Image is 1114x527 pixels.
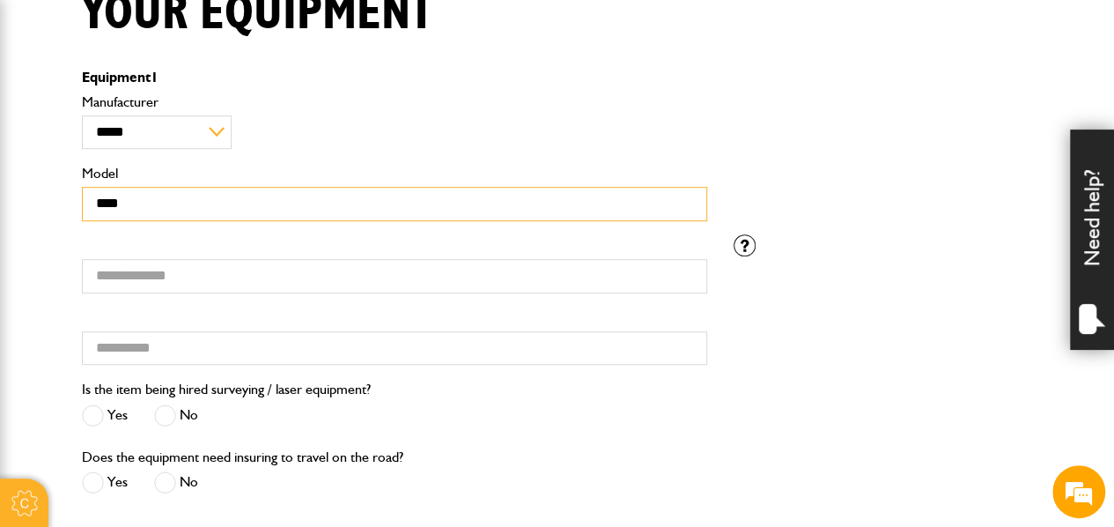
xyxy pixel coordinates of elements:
textarea: Type your message and hit 'Enter' [23,319,321,381]
label: Does the equipment need insuring to travel on the road? [82,450,403,464]
div: Need help? [1070,130,1114,350]
label: Yes [82,471,128,494]
span: 1 [151,69,159,85]
em: Start Chat [240,406,320,430]
p: Equipment [82,71,707,85]
label: Model [82,167,707,181]
label: Yes [82,405,128,427]
label: No [154,471,198,494]
input: Enter your phone number [23,267,321,306]
label: No [154,405,198,427]
input: Enter your email address [23,215,321,254]
label: Manufacturer [82,95,707,109]
div: Minimize live chat window [289,9,331,51]
label: Is the item being hired surveying / laser equipment? [82,382,371,397]
input: Enter your last name [23,163,321,202]
div: Chat with us now [92,99,296,122]
img: d_20077148190_company_1631870298795_20077148190 [30,98,74,122]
